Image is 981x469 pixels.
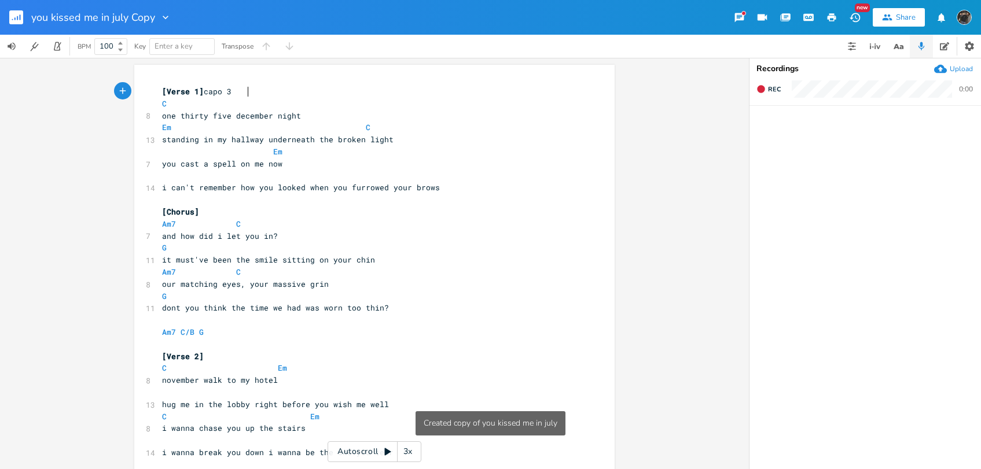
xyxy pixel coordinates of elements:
[896,12,916,23] div: Share
[236,267,241,277] span: C
[162,231,278,241] span: and how did i let you in?
[398,441,418,462] div: 3x
[181,327,194,337] span: C/B
[768,85,781,94] span: Rec
[162,447,394,457] span: i wanna break you down i wanna be the one you tear
[162,375,278,385] span: november walk to my hotel
[162,206,199,217] span: [Chorus]
[756,65,974,73] div: Recordings
[934,62,973,75] button: Upload
[162,98,167,109] span: C
[273,146,282,157] span: Em
[162,267,176,277] span: Am7
[162,134,394,145] span: standing in my hallway underneath the broken light
[134,43,146,50] div: Key
[162,327,176,337] span: Am7
[873,8,925,27] button: Share
[162,122,171,132] span: Em
[843,7,866,28] button: New
[222,43,253,50] div: Transpose
[310,411,319,422] span: Em
[959,86,973,93] div: 0:00
[236,219,241,229] span: C
[162,411,167,422] span: C
[162,399,389,409] span: hug me in the lobby right before you wish me well
[31,12,155,23] span: you kissed me in july Copy
[162,279,329,289] span: our matching eyes, your massive grin
[855,3,870,12] div: New
[162,110,301,121] span: one thirty five december night
[162,86,232,97] span: capo 3
[199,327,204,337] span: G
[162,291,167,301] span: G
[950,64,973,73] div: Upload
[162,254,375,265] span: it must've been the smile sitting on your chin
[162,219,176,229] span: Am7
[162,242,167,253] span: G
[162,182,440,193] span: i can't remember how you looked when you furrowed your brows
[957,10,972,25] img: August Tyler Gallant
[366,122,370,132] span: C
[155,41,193,51] span: Enter a key
[162,351,204,361] span: [Verse 2]
[278,363,287,373] span: Em
[162,302,389,313] span: dont you think the time we had was worn too thin?
[752,80,785,98] button: Rec
[162,423,306,433] span: i wanna chase you up the stairs
[162,158,282,169] span: you cast a spell on me now
[328,441,421,462] div: Autoscroll
[162,363,167,373] span: C
[162,86,204,97] span: [Verse 1]
[78,43,91,50] div: BPM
